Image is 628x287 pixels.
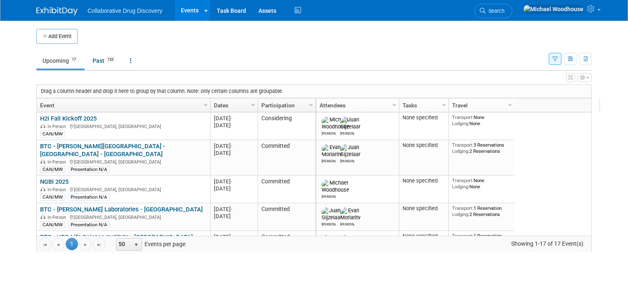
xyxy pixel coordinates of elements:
a: Column Settings [201,98,211,111]
div: Evan Moriarity [340,221,355,226]
a: BTC - [PERSON_NAME] Laboratories - [GEOGRAPHIC_DATA] [40,206,203,213]
span: Go to the first page [42,242,48,248]
a: Search [474,4,512,18]
span: In-Person [47,159,69,165]
span: Transport: [452,205,474,211]
div: Michael Woodhouse [322,193,336,199]
span: Lodging: [452,148,469,154]
img: Juan Gijzelaar [340,235,360,248]
span: In-Person [47,215,69,220]
div: [DATE] [214,213,254,220]
span: select [133,242,140,248]
div: Juan Gijzelaar [322,221,336,226]
span: Column Settings [250,102,256,108]
div: [GEOGRAPHIC_DATA], [GEOGRAPHIC_DATA] [40,186,206,193]
img: In-Person Event [40,215,45,219]
a: Column Settings [249,98,258,111]
span: - [231,178,232,185]
span: In-Person [47,187,69,192]
span: Showing 1-17 of 17 Event(s) [504,238,591,249]
span: Search [486,8,505,14]
div: None specified [403,142,446,149]
img: Evan Moriarity [322,144,342,157]
div: Presentation N/A [68,166,110,173]
span: Lodging: [452,121,469,126]
span: In-Person [47,124,69,129]
span: - [231,234,232,240]
div: None None [452,178,512,190]
span: Go to the last page [96,242,102,248]
div: 1 Reservation 2 Reservations [452,205,512,217]
a: Attendees [320,98,393,112]
div: Michael Woodhouse [322,130,336,135]
span: 50 [116,239,130,250]
span: Go to the previous page [55,242,62,248]
span: - [231,115,232,121]
button: Add Event [36,29,78,44]
img: Michael Woodhouse [322,180,349,193]
div: [DATE] [214,142,254,149]
td: Committed [258,176,315,203]
img: In-Person Event [40,159,45,164]
img: Evan Moriarity [340,207,360,221]
img: Evan Moriarity [322,235,342,248]
div: [GEOGRAPHIC_DATA], [GEOGRAPHIC_DATA] [40,213,206,221]
div: [DATE] [214,122,254,129]
img: In-Person Event [40,124,45,128]
a: Dates [214,98,252,112]
td: Committed [258,231,315,259]
a: Tasks [403,98,443,112]
a: Column Settings [390,98,399,111]
img: Michael Woodhouse [523,5,584,14]
div: CAN/MW [40,166,65,173]
span: Column Settings [308,102,314,108]
span: Column Settings [441,102,447,108]
img: ExhibitDay [36,7,78,15]
a: Travel [452,98,509,112]
div: Presentation N/A [68,194,110,200]
div: [DATE] [214,178,254,185]
span: Lodging: [452,184,469,190]
span: Transport: [452,114,474,120]
a: Column Settings [440,98,449,111]
span: 133 [105,57,116,63]
div: Juan Gijzelaar [340,130,355,135]
span: 1 [66,238,78,250]
span: Column Settings [391,102,398,108]
span: Transport: [452,233,474,239]
span: Transport: [452,178,474,183]
div: [DATE] [214,149,254,157]
div: [DATE] [214,206,254,213]
a: Past133 [86,53,122,69]
img: Juan Gijzelaar [340,116,360,130]
a: Go to the first page [39,238,51,250]
a: Column Settings [307,98,316,111]
div: CAN/MW [40,194,65,200]
div: None specified [403,205,446,212]
span: - [231,206,232,212]
div: None specified [403,233,446,240]
div: [GEOGRAPHIC_DATA], [GEOGRAPHIC_DATA] [40,158,206,165]
div: 3 Reservations 2 Reservations [452,142,512,154]
img: In-Person Event [40,187,45,191]
div: Drag a column header and drop it here to group by that column. Note: only certain columns are gro... [37,85,591,98]
div: [DATE] [214,115,254,122]
span: Column Settings [202,102,209,108]
a: BTC - [PERSON_NAME][GEOGRAPHIC_DATA] - [GEOGRAPHIC_DATA] - [GEOGRAPHIC_DATA] [40,142,165,158]
img: Michael Woodhouse [322,116,349,130]
span: 17 [69,57,78,63]
img: Juan Gijzelaar [322,207,342,221]
span: Transport: [452,142,474,148]
span: - [231,143,232,149]
span: Column Settings [507,102,513,108]
a: Event [40,98,205,112]
div: [DATE] [214,185,254,192]
a: Participation [261,98,310,112]
div: CAN/MW [40,221,65,228]
div: [DATE] [214,233,254,240]
a: Column Settings [506,98,515,111]
a: Go to the previous page [52,238,64,250]
td: Considering [258,112,315,140]
a: BTC - UBC Life Science Institute - [GEOGRAPHIC_DATA] [40,233,193,241]
div: 1 Reservation None [452,233,512,245]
